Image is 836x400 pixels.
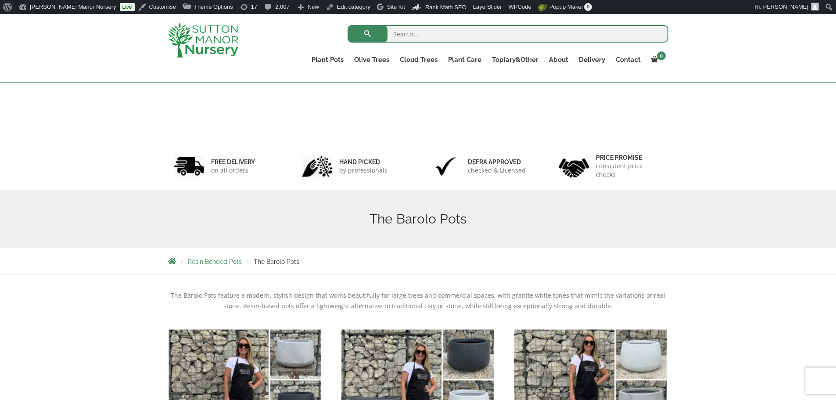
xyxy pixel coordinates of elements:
a: Delivery [574,54,610,66]
a: Live [120,3,135,11]
a: Contact [610,54,646,66]
h6: hand picked [339,158,388,166]
a: About [544,54,574,66]
img: logo [168,23,238,58]
p: on all orders [211,166,255,175]
p: consistent price checks [596,162,663,179]
p: checked & Licensed [468,166,526,175]
a: Cloud Trees [395,54,443,66]
nav: Breadcrumbs [168,258,668,265]
h1: The Barolo Pots [168,211,668,227]
a: Topiary&Other [487,54,544,66]
h6: Price promise [596,154,663,162]
span: [PERSON_NAME] [761,4,808,10]
span: 0 [657,51,666,60]
a: Olive Trees [349,54,395,66]
span: Site Kit [387,4,405,10]
img: 4.jpg [559,153,589,180]
a: Resin Bonded Pots [188,258,242,265]
img: 1.jpg [174,155,205,177]
span: The Barolo Pots [254,258,299,265]
input: Search... [348,25,668,43]
a: 0 [646,54,668,66]
h6: Defra approved [468,158,526,166]
img: 2.jpg [302,155,333,177]
p: The Barolo Pots feature a modern, stylish design that works beautifully for large trees and comme... [168,290,668,311]
a: Plant Pots [306,54,349,66]
h6: FREE DELIVERY [211,158,255,166]
span: Rank Math SEO [425,4,466,11]
p: by professionals [339,166,388,175]
span: 0 [584,3,592,11]
img: 3.jpg [431,155,461,177]
a: Plant Care [443,54,487,66]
